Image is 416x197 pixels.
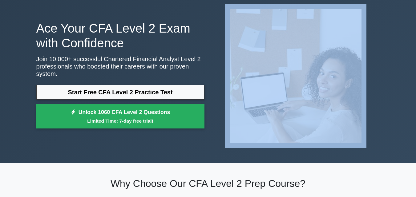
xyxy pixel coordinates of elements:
[44,117,197,124] small: Limited Time: 7-day free trial!
[36,85,204,100] a: Start Free CFA Level 2 Practice Test
[36,178,380,189] h2: Why Choose Our CFA Level 2 Prep Course?
[36,21,204,50] h1: Ace Your CFA Level 2 Exam with Confidence
[36,104,204,129] a: Unlock 1060 CFA Level 2 QuestionsLimited Time: 7-day free trial!
[36,55,204,77] p: Join 10,000+ successful Chartered Financial Analyst Level 2 professionals who boosted their caree...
